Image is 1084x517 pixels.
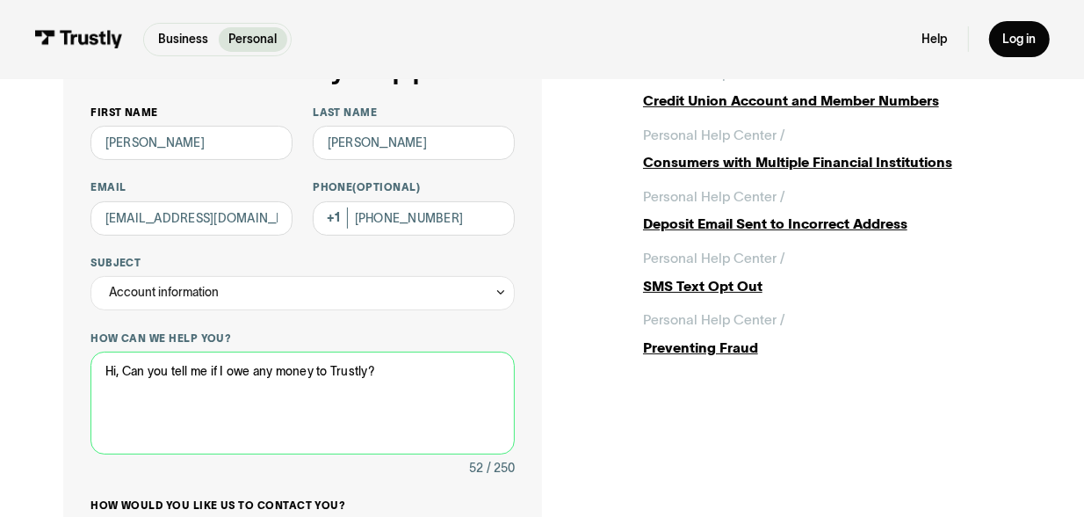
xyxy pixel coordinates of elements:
a: Help [921,32,947,47]
a: Log in [989,21,1050,57]
div: Deposit Email Sent to Incorrect Address [643,214,1021,234]
div: Credit Union Account and Member Numbers [643,91,1021,111]
img: Trustly Logo [34,30,123,48]
span: (Optional) [353,181,421,193]
p: Personal [228,31,277,48]
a: Personal Help Center /Credit Union Account and Member Numbers [643,63,1021,112]
div: Personal Help Center / [643,125,784,145]
div: Personal Help Center / [643,309,784,330]
a: Personal Help Center /SMS Text Opt Out [643,248,1021,296]
input: alex@mail.com [90,201,293,236]
div: / 250 [487,458,515,478]
a: Business [148,27,218,52]
label: Email [90,180,293,194]
div: Account information [90,276,515,310]
label: How would you like us to contact you? [90,499,515,513]
p: Business [158,31,208,48]
div: Consumers with Multiple Financial Institutions [643,152,1021,172]
div: Account information [109,282,219,302]
label: How can we help you? [90,331,515,346]
input: Alex [90,126,293,160]
div: Personal Help Center / [643,186,784,207]
div: Preventing Fraud [643,338,1021,358]
div: SMS Text Opt Out [643,276,1021,296]
label: Phone [313,180,515,194]
div: Log in [1003,32,1037,47]
input: Howard [313,126,515,160]
div: 52 [469,458,483,478]
label: Subject [90,256,515,270]
a: Personal Help Center /Preventing Fraud [643,309,1021,358]
div: Personal Help Center / [643,248,784,268]
label: Last name [313,106,515,120]
input: (555) 555-5555 [313,201,515,236]
a: Personal Help Center /Deposit Email Sent to Incorrect Address [643,186,1021,235]
label: First name [90,106,293,120]
a: Personal [219,27,287,52]
a: Personal Help Center /Consumers with Multiple Financial Institutions [643,125,1021,173]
